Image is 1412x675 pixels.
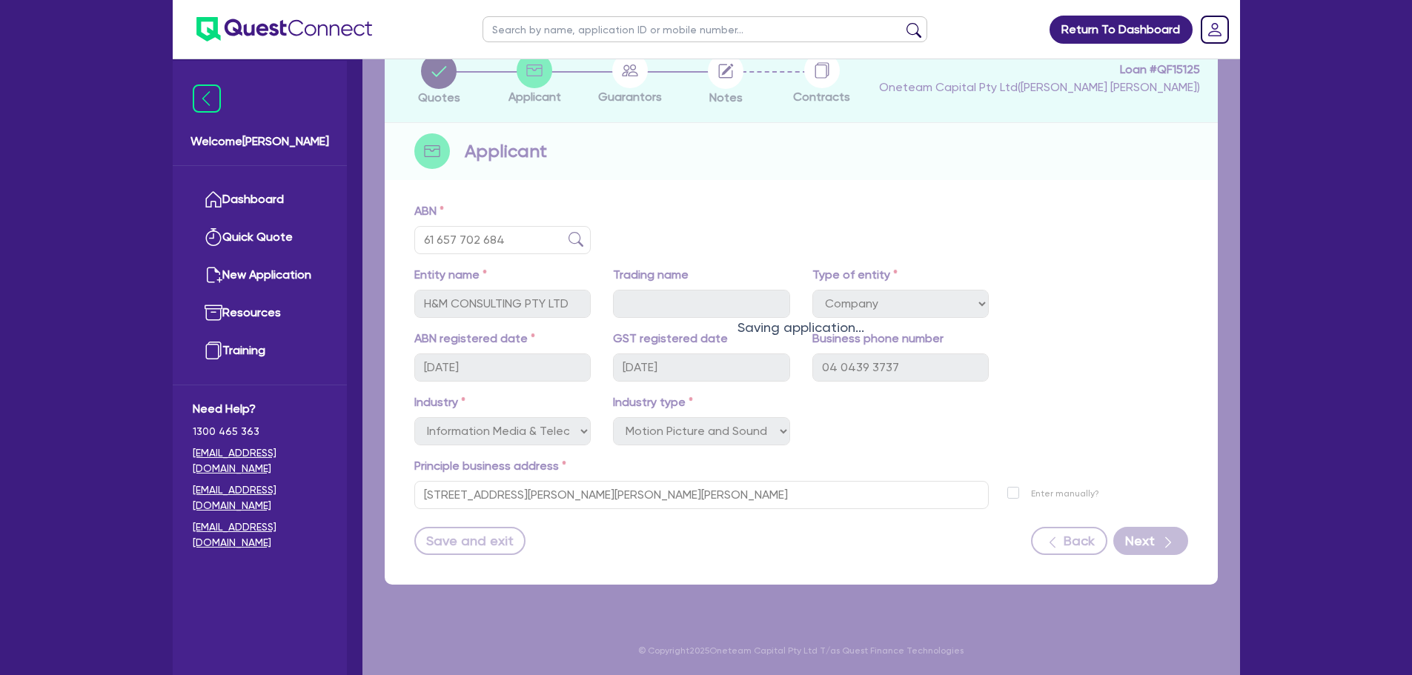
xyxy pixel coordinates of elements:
[205,228,222,246] img: quick-quote
[205,266,222,284] img: new-application
[193,219,327,256] a: Quick Quote
[193,400,327,418] span: Need Help?
[205,304,222,322] img: resources
[193,294,327,332] a: Resources
[193,482,327,513] a: [EMAIL_ADDRESS][DOMAIN_NAME]
[193,181,327,219] a: Dashboard
[1050,16,1193,44] a: Return To Dashboard
[190,133,329,150] span: Welcome [PERSON_NAME]
[205,342,222,359] img: training
[193,256,327,294] a: New Application
[196,17,372,41] img: quest-connect-logo-blue
[193,332,327,370] a: Training
[193,519,327,551] a: [EMAIL_ADDRESS][DOMAIN_NAME]
[1196,10,1234,49] a: Dropdown toggle
[193,84,221,113] img: icon-menu-close
[193,445,327,476] a: [EMAIL_ADDRESS][DOMAIN_NAME]
[193,424,327,439] span: 1300 465 363
[483,16,927,42] input: Search by name, application ID or mobile number...
[362,317,1240,337] div: Saving application...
